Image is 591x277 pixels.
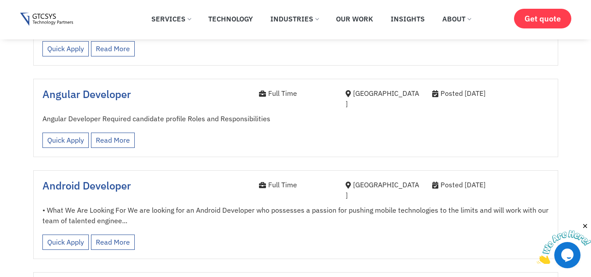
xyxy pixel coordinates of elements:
[346,179,419,200] div: [GEOGRAPHIC_DATA]
[432,179,549,190] div: Posted [DATE]
[42,179,131,193] a: Android Developer
[145,9,197,28] a: Services
[91,235,135,250] a: Read More
[432,88,549,98] div: Posted [DATE]
[525,14,561,23] span: Get quote
[514,9,571,28] a: Get quote
[91,41,135,56] a: Read More
[537,222,591,264] iframe: chat widget
[42,133,89,148] a: Quick Apply
[42,205,549,226] p: • What We Are Looking For We are looking for an Android Developer who possesses a passion for pus...
[264,9,325,28] a: Industries
[42,87,131,101] a: Angular Developer
[20,13,73,26] img: Gtcsys logo
[91,133,135,148] a: Read More
[384,9,431,28] a: Insights
[259,88,332,98] div: Full Time
[202,9,259,28] a: Technology
[329,9,380,28] a: Our Work
[42,113,549,124] p: Angular Developer Required candidate profile Roles and Responsibilities
[436,9,477,28] a: About
[42,41,89,56] a: Quick Apply
[42,235,89,250] a: Quick Apply
[346,88,419,109] div: [GEOGRAPHIC_DATA]
[259,179,332,190] div: Full Time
